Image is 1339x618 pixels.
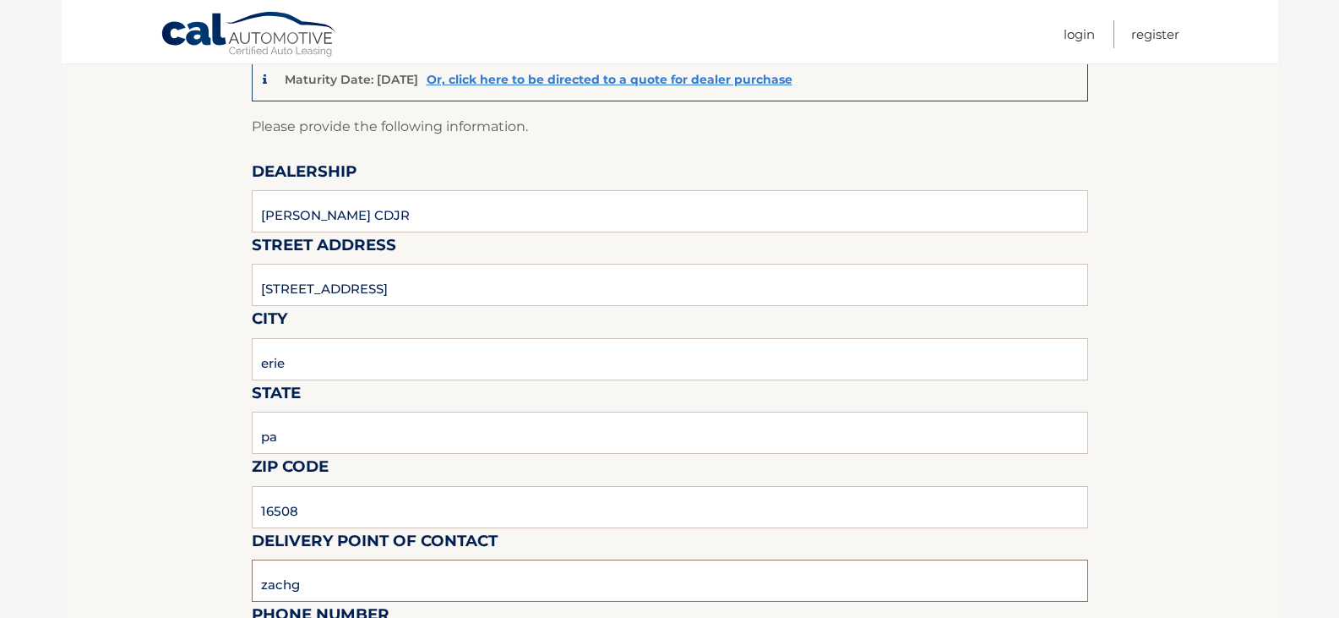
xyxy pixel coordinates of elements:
[252,159,357,190] label: Dealership
[252,380,301,412] label: State
[252,232,396,264] label: Street Address
[252,454,329,485] label: Zip Code
[427,72,792,87] a: Or, click here to be directed to a quote for dealer purchase
[285,72,418,87] p: Maturity Date: [DATE]
[252,306,287,337] label: City
[161,11,338,60] a: Cal Automotive
[1131,20,1179,48] a: Register
[1064,20,1095,48] a: Login
[252,115,1088,139] p: Please provide the following information.
[252,528,498,560] label: Delivery Point of Contact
